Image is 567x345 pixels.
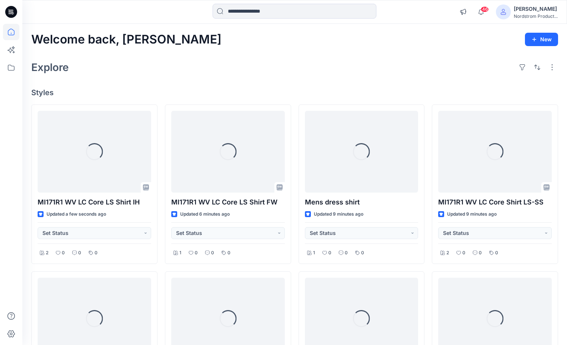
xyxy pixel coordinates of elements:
[305,197,418,207] p: Mens dress shirt
[361,249,364,257] p: 0
[195,249,198,257] p: 0
[227,249,230,257] p: 0
[479,249,482,257] p: 0
[438,197,552,207] p: MI171R1 WV LC Core Shirt LS-SS
[345,249,348,257] p: 0
[446,249,449,257] p: 2
[31,88,558,97] h4: Styles
[447,210,497,218] p: Updated 9 minutes ago
[62,249,65,257] p: 0
[462,249,465,257] p: 0
[180,210,230,218] p: Updated 6 minutes ago
[481,6,489,12] span: 46
[31,61,69,73] h2: Explore
[95,249,98,257] p: 0
[514,4,558,13] div: [PERSON_NAME]
[328,249,331,257] p: 0
[525,33,558,46] button: New
[211,249,214,257] p: 0
[514,13,558,19] div: Nordstrom Product...
[179,249,181,257] p: 1
[171,197,285,207] p: MI171R1 WV LC Core LS Shirt FW
[78,249,81,257] p: 0
[313,249,315,257] p: 1
[47,210,106,218] p: Updated a few seconds ago
[38,197,151,207] p: MI171R1 WV LC Core LS Shirt IH
[31,33,222,46] h2: Welcome back, [PERSON_NAME]
[500,9,506,15] svg: avatar
[314,210,363,218] p: Updated 9 minutes ago
[495,249,498,257] p: 0
[46,249,48,257] p: 2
